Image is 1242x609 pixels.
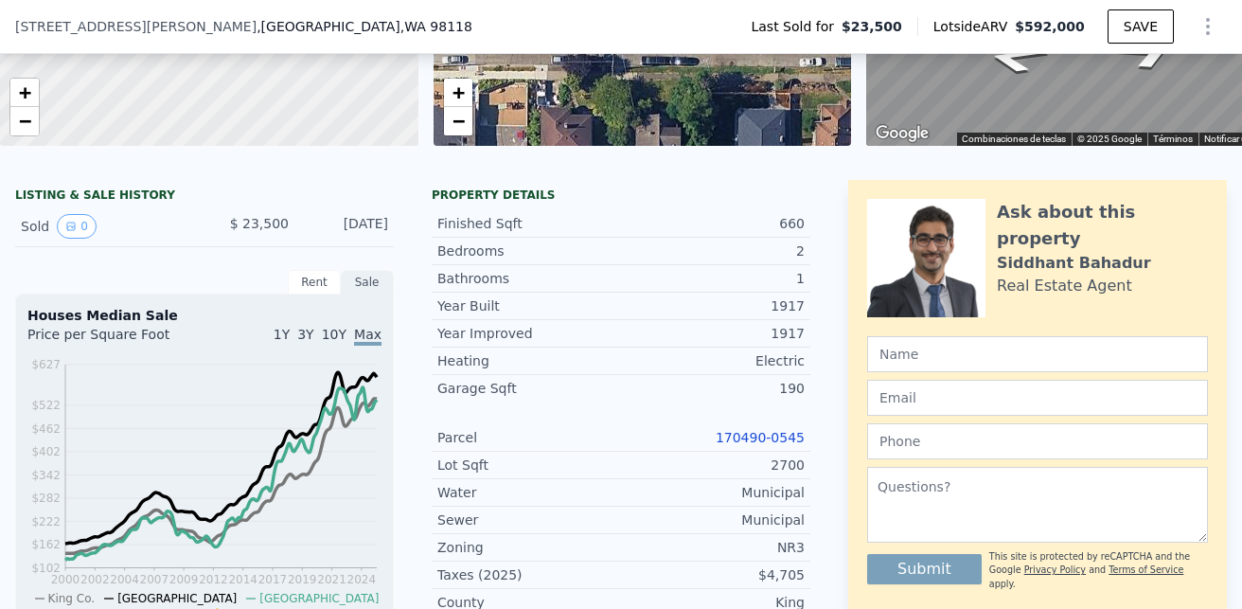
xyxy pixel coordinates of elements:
div: Lot Sqft [437,456,621,475]
div: Municipal [621,510,805,529]
tspan: 2014 [228,573,257,586]
span: 3Y [297,327,313,342]
span: − [19,109,31,133]
div: 1917 [621,324,805,343]
span: , WA 98118 [400,19,472,34]
div: Rent [288,270,341,295]
div: Real Estate Agent [997,275,1132,297]
div: Ask about this property [997,199,1208,252]
button: SAVE [1108,9,1174,44]
div: 2 [621,242,805,260]
div: Price per Square Foot [27,325,204,355]
div: Sold [21,214,189,239]
tspan: 2004 [110,573,139,586]
div: Siddhant Bahadur [997,252,1151,275]
tspan: 2000 [51,573,80,586]
div: $4,705 [621,565,805,584]
div: [DATE] [304,214,388,239]
div: Electric [621,351,805,370]
tspan: 2024 [347,573,377,586]
a: 170490-0545 [716,430,805,445]
div: Property details [432,188,810,203]
tspan: 2021 [317,573,346,586]
img: Google [871,121,933,146]
tspan: $462 [31,422,61,436]
div: Water [437,483,621,502]
tspan: 2017 [258,573,288,586]
div: Garage Sqft [437,379,621,398]
div: Taxes (2025) [437,565,621,584]
a: Términos [1153,134,1193,144]
div: NR3 [621,538,805,557]
a: Zoom in [444,79,472,107]
input: Phone [867,423,1208,459]
a: Zoom out [10,107,39,135]
tspan: 2012 [199,573,228,586]
span: [GEOGRAPHIC_DATA] [117,592,237,605]
a: Privacy Policy [1024,564,1086,575]
a: Zoom in [10,79,39,107]
div: Sale [341,270,394,295]
tspan: $102 [31,562,61,575]
input: Email [867,380,1208,416]
div: 190 [621,379,805,398]
span: Max [354,327,381,346]
tspan: 2002 [80,573,110,586]
path: Ir hacia el sudeste, S Brandon St [1078,32,1210,77]
button: Combinaciones de teclas [962,133,1066,146]
tspan: $162 [31,538,61,551]
tspan: $282 [31,492,61,505]
button: Submit [867,554,982,584]
tspan: 2007 [140,573,169,586]
span: [GEOGRAPHIC_DATA] [259,592,379,605]
span: Last Sold for [751,17,842,36]
span: + [19,81,31,104]
div: Heating [437,351,621,370]
div: Sewer [437,510,621,529]
button: Show Options [1189,8,1227,45]
button: View historical data [57,214,97,239]
div: 1917 [621,296,805,315]
div: 2700 [621,456,805,475]
div: Finished Sqft [437,214,621,233]
span: $ 23,500 [230,216,289,231]
span: Lotside ARV [933,17,1015,36]
div: Parcel [437,428,621,447]
tspan: $402 [31,445,61,458]
div: Year Built [437,296,621,315]
div: 660 [621,214,805,233]
tspan: 2009 [169,573,199,586]
input: Name [867,336,1208,372]
tspan: $222 [31,515,61,528]
tspan: $627 [31,358,61,371]
div: Bathrooms [437,269,621,288]
span: 1Y [274,327,290,342]
span: $23,500 [842,17,902,36]
span: 10Y [322,327,346,342]
span: $592,000 [1015,19,1085,34]
path: Ir hacia el norte, 45th Ave S [957,37,1076,81]
span: King Co. [48,592,96,605]
span: , [GEOGRAPHIC_DATA] [257,17,472,36]
div: Bedrooms [437,242,621,260]
span: [STREET_ADDRESS][PERSON_NAME] [15,17,257,36]
span: + [452,81,464,104]
a: Terms of Service [1109,564,1183,575]
tspan: 2019 [288,573,317,586]
span: − [452,109,464,133]
div: Year Improved [437,324,621,343]
tspan: $342 [31,469,61,482]
a: Abre esta zona en Google Maps (se abre en una nueva ventana) [871,121,933,146]
div: Houses Median Sale [27,306,381,325]
span: © 2025 Google [1077,134,1142,144]
div: 1 [621,269,805,288]
div: LISTING & SALE HISTORY [15,188,394,206]
div: Municipal [621,483,805,502]
div: Zoning [437,538,621,557]
div: This site is protected by reCAPTCHA and the Google and apply. [989,550,1208,591]
a: Zoom out [444,107,472,135]
tspan: $522 [31,399,61,412]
